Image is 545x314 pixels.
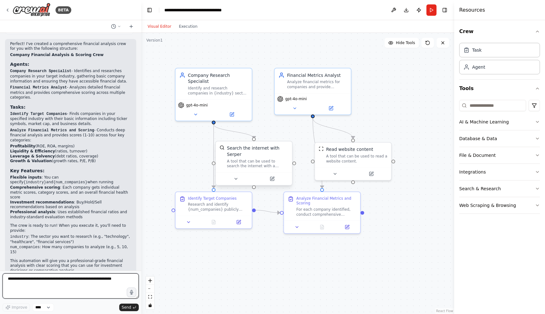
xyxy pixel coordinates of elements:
[126,23,136,30] button: Start a new chat
[310,118,325,188] g: Edge from fac24e83-53d1-4180-bfdb-84e57db2d6d4 to 574449f1-0d98-4747-b160-c632700b9083
[188,86,248,95] div: Identify and research companies in {industry} sector, focusing on finding publicly traded compani...
[10,149,131,154] li: (ratios, turnover)
[10,159,131,164] li: (growth rates, P/E, P/B)
[384,38,419,48] button: Hide Tools
[12,305,27,310] span: Improve
[119,304,139,311] button: Send
[287,72,347,78] div: Financial Metrics Analyst
[175,23,201,30] button: Execution
[10,85,131,100] p: - Analyzes detailed financial metrics and provides comprehensive scoring across multiple categories.
[296,196,357,206] div: Analyze Financial Metrics and Scoring
[472,47,482,53] div: Task
[10,42,131,51] p: Perfect! I've created a comprehensive financial analysis crew for you with the following structure:
[10,62,29,67] strong: Agents:
[188,202,248,212] div: Research and identify {num_companies} publicly traded companies in the {industry} sector. For eac...
[146,38,163,43] div: Version 1
[459,130,540,147] button: Database & Data
[23,180,46,185] code: {industry}
[10,53,103,57] strong: Company Financial Analysis & Scoring Crew
[215,142,293,187] div: SerperDevToolSearch the internet with SerperA tool that can be used to search the internet with a...
[10,69,131,84] p: - Identifies and researches companies in your target industry, gathering basic company informatio...
[122,305,131,310] span: Send
[459,6,485,14] h4: Resources
[211,124,217,188] g: Edge from f8ef7f45-b859-4488-84eb-a4d8e072420b to d5992ce0-aef0-4b06-b476-c278106aa811
[10,85,67,90] code: Financial Metrics Analyst
[285,97,307,102] span: gpt-4o-mini
[10,168,44,173] strong: Key Features:
[396,40,415,45] span: Hide Tools
[188,72,248,84] div: Company Research Specialist
[319,146,324,151] img: ScrapeWebsiteTool
[10,144,35,148] strong: Profitability
[56,6,71,14] div: BETA
[10,210,131,220] li: : Uses established financial ratios and industry-standard evaluation methods
[10,128,94,133] code: Analyze Financial Metrics and Scoring
[459,97,540,219] div: Tools
[214,111,249,118] button: Open in side panel
[10,235,28,239] code: industry
[146,277,154,309] div: React Flow controls
[10,200,131,210] li: : Buy/Hold/Sell recommendations based on analysis
[146,301,154,309] button: toggle interactivity
[10,175,131,185] li: : You can specify and when running
[459,80,540,97] button: Tools
[10,175,42,180] strong: Flexible inputs
[472,64,485,70] div: Agent
[227,145,288,157] div: Search the internet with Serper
[10,234,131,244] li: : The sector you want to research (e.g., "technology", "healthcare", "financial services")
[459,114,540,130] button: AI & Machine Learning
[436,309,453,313] a: React Flow attribution
[145,6,154,14] button: Hide left sidebar
[459,23,540,40] button: Crew
[164,7,235,13] nav: breadcrumb
[146,285,154,293] button: zoom out
[175,191,253,229] div: Identify Target CompaniesResearch and identify {num_companies} publicly traded companies in the {...
[354,170,389,178] button: Open in side panel
[175,68,253,121] div: Company Research SpecialistIdentify and research companies in {industry} sector, focusing on find...
[10,112,67,116] code: Identify Target Companies
[255,175,290,183] button: Open in side panel
[326,146,373,153] div: Read website content
[440,6,449,14] button: Hide right sidebar
[314,142,392,181] div: ScrapeWebsiteToolRead website contentA tool that can be used to read a website content.
[459,197,540,214] button: Web Scraping & Browsing
[256,207,280,216] g: Edge from d5992ce0-aef0-4b06-b476-c278106aa811 to 574449f1-0d98-4747-b160-c632700b9083
[13,3,50,17] img: Logo
[10,185,131,200] li: : Each company gets individual metric scores, category scores, and an overall financial health score
[53,180,87,185] code: {num_companies}
[10,128,131,143] p: - Conducts deep financial analysis and provides scores (1-10) across four key categories:
[10,200,74,204] strong: Investment recommendations
[10,69,71,73] code: Company Research Specialist
[459,164,540,180] button: Integrations
[10,159,52,163] strong: Growth & Valuation
[10,210,55,214] strong: Professional analysis
[10,111,131,127] p: - Finds companies in your specified industry with their basic information including ticker symbol...
[459,180,540,197] button: Search & Research
[10,154,131,159] li: (debt ratios, coverage)
[309,223,335,231] button: No output available
[10,185,60,190] strong: Comprehensive scoring
[10,144,131,149] li: (ROE, ROA, margins)
[10,245,131,255] li: : How many companies to analyze (e.g., 5, 10, 15)
[228,218,249,226] button: Open in side panel
[127,288,136,297] button: Click to speak your automation idea
[310,118,356,139] g: Edge from fac24e83-53d1-4180-bfdb-84e57db2d6d4 to ac3f7d7f-e04c-4ad7-8e92-25b5c703d2d3
[326,154,387,163] div: A tool that can be used to read a website content.
[283,191,361,234] div: Analyze Financial Metrics and ScoringFor each company identified, conduct comprehensive financial...
[146,277,154,285] button: zoom in
[186,103,208,108] span: gpt-4o-mini
[10,105,26,110] strong: Tasks:
[314,105,349,112] button: Open in side panel
[10,223,131,233] p: The crew is ready to run! When you execute it, you'll need to provide:
[144,23,175,30] button: Visual Editor
[459,147,540,163] button: File & Document
[10,259,131,273] p: This automation will give you a professional-grade financial analysis with clear scoring that you...
[146,293,154,301] button: fit view
[3,303,30,311] button: Improve
[10,154,55,158] strong: Leverage & Solvency
[337,223,358,231] button: Open in side panel
[459,40,540,79] div: Crew
[211,124,257,139] g: Edge from f8ef7f45-b859-4488-84eb-a4d8e072420b to 14daa626-eb53-4711-ac05-a937e8a17804
[188,196,237,201] div: Identify Target Companies
[108,23,124,30] button: Switch to previous chat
